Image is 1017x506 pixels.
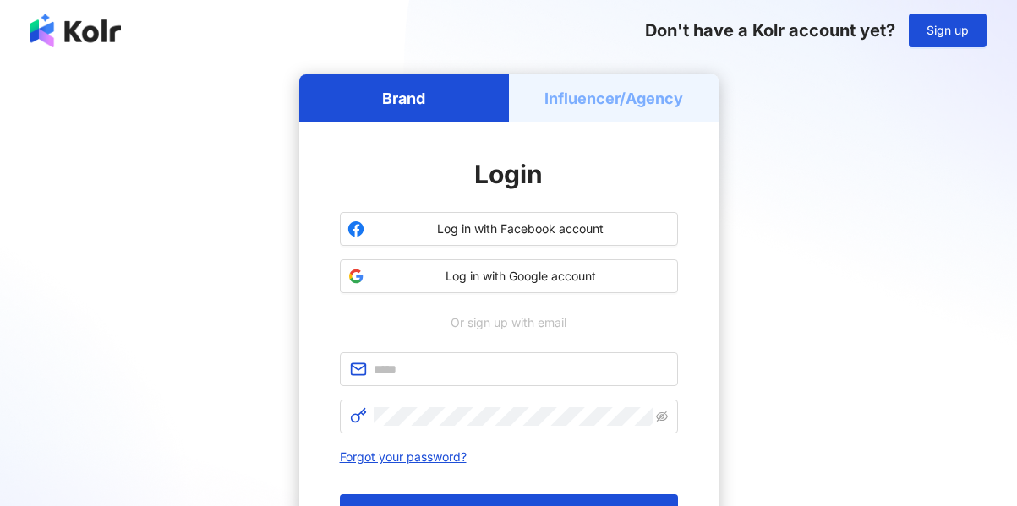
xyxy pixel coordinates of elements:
[30,14,121,47] img: logo
[340,449,467,464] a: Forgot your password?
[371,220,670,237] span: Log in with Facebook account
[927,24,969,37] span: Sign up
[371,268,670,285] span: Log in with Google account
[382,88,425,109] h5: Brand
[645,20,895,41] span: Don't have a Kolr account yet?
[474,159,543,189] span: Login
[656,411,668,422] span: eye-invisible
[439,313,578,332] span: Or sign up with email
[544,88,683,109] h5: Influencer/Agency
[909,14,987,47] button: Sign up
[340,212,678,246] button: Log in with Facebook account
[340,259,678,293] button: Log in with Google account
